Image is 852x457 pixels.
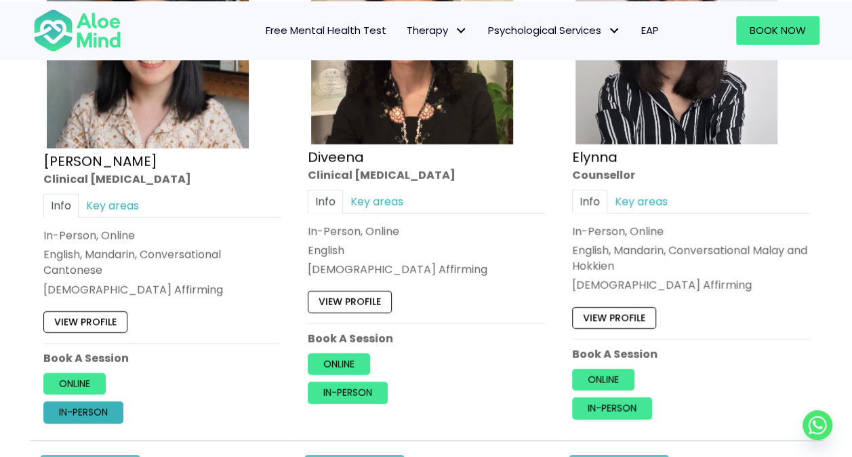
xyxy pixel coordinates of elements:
div: [DEMOGRAPHIC_DATA] Affirming [308,262,545,277]
a: Free Mental Health Test [256,16,397,45]
div: In-Person, Online [308,224,545,239]
div: Counsellor [572,167,809,182]
p: English, Mandarin, Conversational Cantonese [43,247,281,278]
a: View profile [572,306,656,328]
a: View profile [308,291,392,313]
span: Book Now [750,23,806,37]
span: Free Mental Health Test [266,23,386,37]
span: Therapy [407,23,468,37]
span: Psychological Services [488,23,621,37]
a: In-person [43,401,123,423]
a: In-person [572,397,652,419]
a: Online [572,369,634,391]
a: Diveena [308,147,364,166]
span: Therapy: submenu [451,20,471,40]
p: Book A Session [43,351,281,366]
a: Info [308,189,343,213]
div: Clinical [MEDICAL_DATA] [308,167,545,182]
a: Key areas [343,189,411,213]
a: Psychological ServicesPsychological Services: submenu [478,16,631,45]
span: Psychological Services: submenu [605,20,624,40]
a: Online [43,373,106,395]
a: Key areas [79,193,146,217]
a: Elynna [572,147,617,166]
a: Online [308,353,370,375]
a: Info [572,189,607,213]
a: Whatsapp [803,410,832,440]
div: Clinical [MEDICAL_DATA] [43,171,281,186]
div: [DEMOGRAPHIC_DATA] Affirming [43,281,281,297]
a: View profile [43,311,127,332]
a: [PERSON_NAME] [43,151,157,170]
p: Book A Session [308,330,545,346]
a: In-person [308,382,388,403]
div: [DEMOGRAPHIC_DATA] Affirming [572,277,809,293]
a: Book Now [736,16,819,45]
nav: Menu [139,16,669,45]
a: Key areas [607,189,675,213]
p: English, Mandarin, Conversational Malay and Hokkien [572,243,809,274]
a: EAP [631,16,669,45]
div: In-Person, Online [43,228,281,243]
p: English [308,243,545,258]
a: Info [43,193,79,217]
a: TherapyTherapy: submenu [397,16,478,45]
img: Aloe mind Logo [33,8,121,53]
div: In-Person, Online [572,224,809,239]
span: EAP [641,23,659,37]
p: Book A Session [572,346,809,362]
